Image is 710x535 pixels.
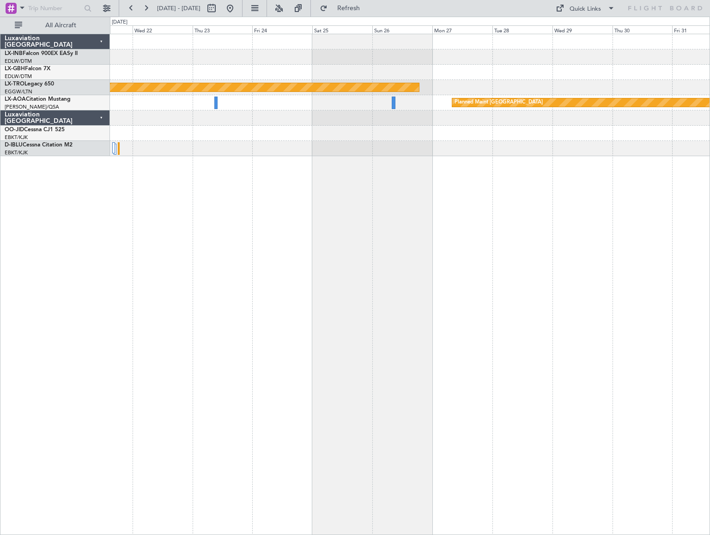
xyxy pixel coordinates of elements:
a: EGGW/LTN [5,88,32,95]
span: LX-GBH [5,66,25,72]
div: Quick Links [570,5,601,14]
a: LX-INBFalcon 900EX EASy II [5,51,78,56]
a: EBKT/KJK [5,149,28,156]
a: D-IBLUCessna Citation M2 [5,142,73,148]
span: LX-INB [5,51,23,56]
div: Fri 24 [252,25,312,34]
div: Tue 28 [492,25,552,34]
a: EDLW/DTM [5,73,32,80]
span: LX-TRO [5,81,24,87]
div: Wed 29 [552,25,613,34]
div: Planned Maint [GEOGRAPHIC_DATA] [455,96,543,109]
button: All Aircraft [10,18,100,33]
a: LX-GBHFalcon 7X [5,66,50,72]
a: OO-JIDCessna CJ1 525 [5,127,65,133]
a: LX-AOACitation Mustang [5,97,71,102]
div: Wed 22 [133,25,193,34]
span: LX-AOA [5,97,26,102]
button: Quick Links [551,1,619,16]
div: Thu 30 [613,25,673,34]
div: Mon 27 [432,25,492,34]
a: EDLW/DTM [5,58,32,65]
input: Trip Number [28,1,81,15]
span: OO-JID [5,127,24,133]
span: [DATE] - [DATE] [157,4,200,12]
button: Refresh [316,1,371,16]
div: Sat 25 [312,25,372,34]
span: Refresh [329,5,368,12]
div: [DATE] [112,18,127,26]
a: [PERSON_NAME]/QSA [5,103,59,110]
span: D-IBLU [5,142,23,148]
a: LX-TROLegacy 650 [5,81,54,87]
div: Sun 26 [372,25,432,34]
a: EBKT/KJK [5,134,28,141]
span: All Aircraft [24,22,97,29]
div: Thu 23 [193,25,253,34]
